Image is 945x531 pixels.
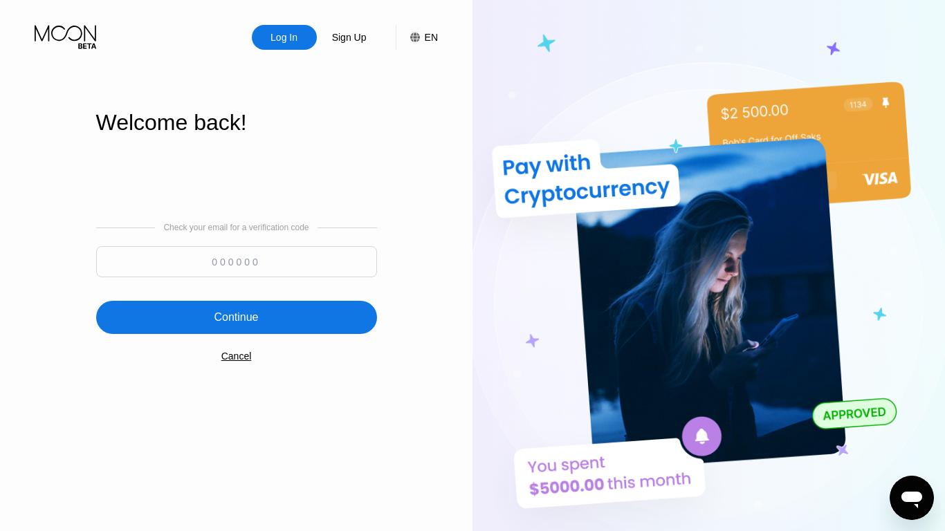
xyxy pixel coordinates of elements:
[252,25,317,50] div: Log In
[221,351,252,362] div: Cancel
[96,246,377,277] input: 000000
[163,223,309,232] div: Check your email for a verification code
[890,476,934,520] iframe: Button to launch messaging window
[96,110,377,136] div: Welcome back!
[317,25,382,50] div: Sign Up
[425,32,438,43] div: EN
[396,25,438,50] div: EN
[214,310,258,324] div: Continue
[331,30,368,44] div: Sign Up
[269,30,299,44] div: Log In
[96,301,377,334] div: Continue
